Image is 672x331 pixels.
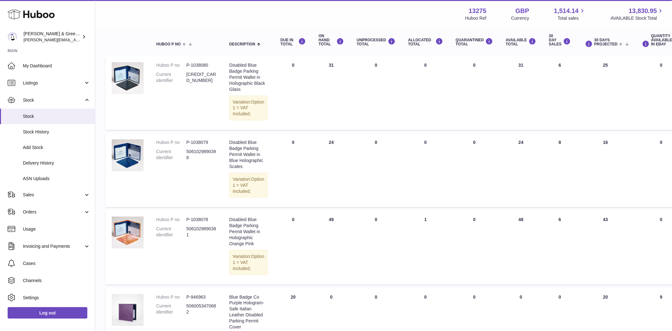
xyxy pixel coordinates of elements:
[350,56,402,130] td: 0
[577,133,634,207] td: 16
[23,145,90,151] span: Add Stock
[408,38,443,46] div: ALLOCATED Total
[186,303,217,315] dd: 5060053470682
[186,294,217,300] dd: P-946963
[506,38,536,46] div: AVAILABLE Total
[233,177,264,194] span: Option 1 = VAT Included;
[629,7,657,15] span: 13,830.95
[156,42,181,46] span: Huboo P no
[23,176,90,182] span: ASN Uploads
[23,63,90,69] span: My Dashboard
[23,260,90,267] span: Cases
[350,133,402,207] td: 0
[274,210,312,284] td: 0
[229,173,268,198] div: Variation:
[23,80,84,86] span: Listings
[465,15,487,21] div: Huboo Ref
[274,133,312,207] td: 0
[229,294,268,330] div: Blue Badge Co Purple Hologram-Safe Italian Leather Disabled Parking Permit Cover
[312,210,350,284] td: 49
[229,42,255,46] span: Description
[186,139,217,145] dd: P-1038079
[402,56,449,130] td: 0
[500,133,543,207] td: 24
[8,32,17,42] img: ellen@bluebadgecompany.co.uk
[274,56,312,130] td: 0
[543,210,577,284] td: 6
[186,71,217,84] dd: [CREDIT_CARD_NUMBER]
[402,133,449,207] td: 0
[543,133,577,207] td: 8
[500,56,543,130] td: 31
[312,133,350,207] td: 24
[515,7,529,15] strong: GBP
[156,217,186,223] dt: Huboo P no
[402,210,449,284] td: 1
[156,139,186,145] dt: Huboo P no
[112,294,144,326] img: product image
[23,278,90,284] span: Channels
[24,37,127,42] span: [PERSON_NAME][EMAIL_ADDRESS][DOMAIN_NAME]
[611,15,664,21] span: AVAILABLE Stock Total
[229,96,268,121] div: Variation:
[23,295,90,301] span: Settings
[611,7,664,21] a: 13,830.95 AVAILABLE Stock Total
[319,34,344,47] div: ON HAND Total
[473,140,476,145] span: 0
[156,71,186,84] dt: Current identifier
[543,56,577,130] td: 6
[23,243,84,249] span: Invoicing and Payments
[24,31,81,43] div: [PERSON_NAME] & Green Ltd
[186,62,217,68] dd: P-1038080
[23,192,84,198] span: Sales
[156,149,186,161] dt: Current identifier
[23,113,90,119] span: Stock
[229,62,268,92] div: Disabled Blue Badge Parking Permit Wallet in Holographic Black Glass
[23,129,90,135] span: Stock History
[23,226,90,232] span: Usage
[112,139,144,171] img: product image
[577,56,634,130] td: 25
[23,160,90,166] span: Delivery History
[229,250,268,275] div: Variation:
[229,139,268,169] div: Disabled Blue Badge Parking Permit Wallet in Blue Holographic Scales
[554,7,579,15] span: 1,514.14
[549,34,571,47] div: 30 DAY SALES
[112,62,144,94] img: product image
[577,210,634,284] td: 43
[233,254,264,271] span: Option 1 = VAT Included;
[186,149,217,161] dd: 5061029890398
[229,217,268,247] div: Disabled Blue Badge Parking Permit Wallet in Holographic Orange Pink
[312,56,350,130] td: 31
[595,38,618,46] span: 30 DAYS PROJECTED
[558,15,586,21] span: Total sales
[357,38,395,46] div: UNPROCESSED Total
[473,63,476,68] span: 0
[8,307,87,319] a: Log out
[156,303,186,315] dt: Current identifier
[500,210,543,284] td: 48
[23,209,84,215] span: Orders
[473,294,476,300] span: 0
[186,217,217,223] dd: P-1038078
[23,97,84,103] span: Stock
[112,217,144,248] img: product image
[156,294,186,300] dt: Huboo P no
[350,210,402,284] td: 0
[511,15,529,21] div: Currency
[280,38,306,46] div: DUE IN TOTAL
[156,62,186,68] dt: Huboo P no
[554,7,586,21] a: 1,514.14 Total sales
[156,226,186,238] dt: Current identifier
[469,7,487,15] strong: 13275
[473,217,476,222] span: 0
[456,38,493,46] div: QUARANTINED Total
[186,226,217,238] dd: 5061029890381
[233,99,264,117] span: Option 1 = VAT Included;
